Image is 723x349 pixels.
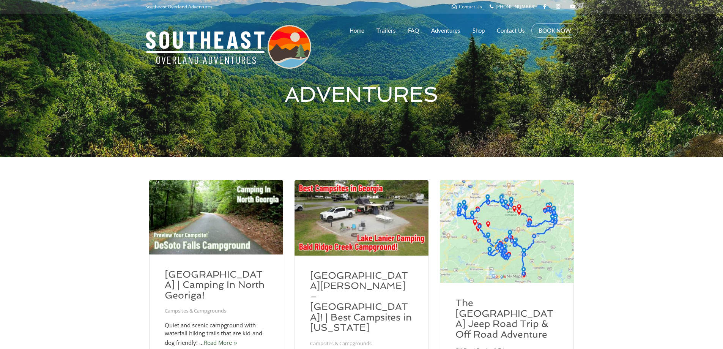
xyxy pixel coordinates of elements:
[145,25,311,69] img: Southeast Overland Adventures
[310,340,372,347] a: Campsites & Campgrounds
[151,83,572,106] h1: ADVENTURES
[490,3,536,10] a: [PHONE_NUMBER]
[310,270,412,333] a: [GEOGRAPHIC_DATA][PERSON_NAME] – [GEOGRAPHIC_DATA]! | Best Campsites in [US_STATE]
[149,180,283,254] img: DeSoto-Falls-Campground-YouTube-Thumbnail.jpg
[452,3,482,10] a: Contact Us
[204,339,237,346] a: Read More
[440,180,574,283] img: Great-Smoky-Mountains-Jeep-Road-Trip-And-Off-Road-Adventure-Featured-Image.jpg
[295,180,428,256] img: best-campsites-in-georgia-lake-lanier-camping-bald-ridge-campground.jpg
[350,21,364,40] a: Home
[497,21,525,40] a: Contact Us
[165,269,265,301] a: [GEOGRAPHIC_DATA] | Camping In North Georiga!
[408,21,419,40] a: FAQ
[145,2,213,12] p: Southeast Overland Adventures
[376,21,396,40] a: Trailers
[431,21,460,40] a: Adventures
[165,321,268,347] p: Quiet and scenic campground with waterfall hiking trails that are kid-and-dog friendly! …
[539,27,571,34] a: BOOK NOW
[473,21,485,40] a: Shop
[165,307,226,314] a: Campsites & Campgrounds
[459,3,482,10] span: Contact Us
[455,297,553,340] a: The [GEOGRAPHIC_DATA] Jeep Road Trip & Off Road Adventure
[496,3,536,10] span: [PHONE_NUMBER]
